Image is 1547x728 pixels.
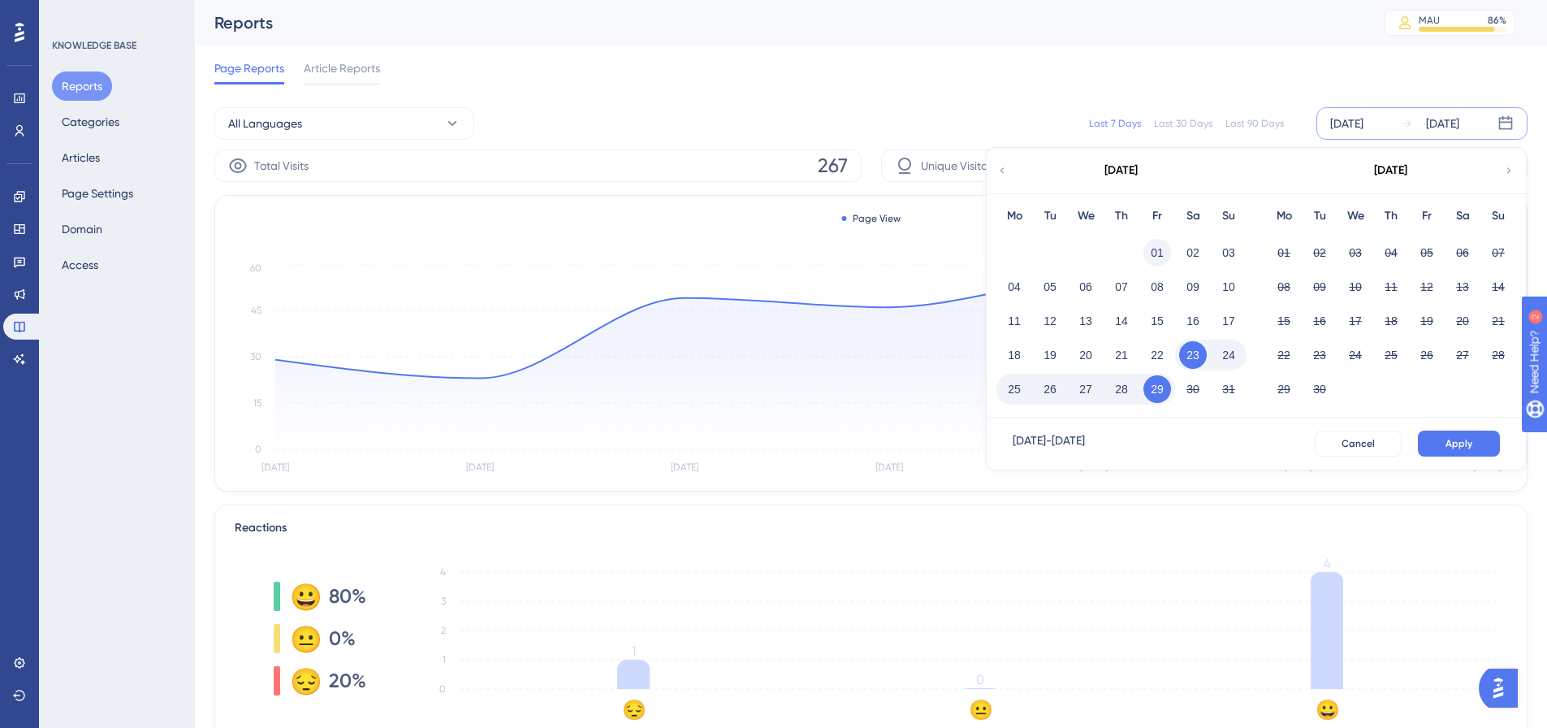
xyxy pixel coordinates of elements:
div: [DATE] [1330,114,1363,133]
tspan: [DATE] [466,461,494,473]
div: 😀 [290,583,316,609]
div: Th [1373,206,1409,226]
button: 14 [1108,307,1135,335]
span: Need Help? [38,4,102,24]
button: 21 [1108,341,1135,369]
button: 29 [1143,375,1171,403]
button: 20 [1072,341,1100,369]
tspan: 15 [253,397,261,409]
div: We [1068,206,1104,226]
text: 😔 [622,698,646,721]
span: 267 [818,153,848,179]
iframe: UserGuiding AI Assistant Launcher [1479,664,1528,713]
div: Sa [1175,206,1211,226]
button: 11 [1000,307,1028,335]
button: 22 [1143,341,1171,369]
button: 18 [1000,341,1028,369]
span: Page Reports [214,58,284,78]
button: 18 [1377,307,1405,335]
button: 02 [1306,239,1333,266]
button: 26 [1413,341,1441,369]
button: 01 [1270,239,1298,266]
div: [DATE] [1426,114,1459,133]
button: 09 [1179,273,1207,301]
div: Mo [996,206,1032,226]
button: 17 [1342,307,1369,335]
div: Mo [1266,206,1302,226]
button: 27 [1072,375,1100,403]
button: 30 [1306,375,1333,403]
div: KNOWLEDGE BASE [52,39,136,52]
div: Last 7 Days [1089,117,1141,130]
text: 😐 [969,698,993,721]
button: 02 [1179,239,1207,266]
div: Reports [214,11,1344,34]
button: 13 [1449,273,1476,301]
tspan: 4 [440,566,446,578]
button: 06 [1449,239,1476,266]
button: Articles [52,143,110,172]
button: 31 [1215,375,1242,403]
button: 05 [1413,239,1441,266]
div: 86 % [1488,14,1506,27]
tspan: 1 [632,643,636,659]
button: 22 [1270,341,1298,369]
tspan: 60 [250,262,261,274]
span: Apply [1445,437,1472,450]
button: Reports [52,71,112,101]
div: Last 90 Days [1225,117,1284,130]
tspan: 0 [255,444,261,455]
button: 24 [1342,341,1369,369]
div: 2 [113,8,118,21]
button: 13 [1072,307,1100,335]
tspan: [DATE] [671,461,698,473]
tspan: [DATE] [1473,461,1501,473]
div: Page View [841,212,901,225]
button: 19 [1413,307,1441,335]
tspan: 1 [443,654,446,665]
div: Reactions [235,518,1507,538]
button: 25 [1000,375,1028,403]
button: 12 [1036,307,1064,335]
span: Unique Visitors [921,156,996,175]
button: 05 [1036,273,1064,301]
button: Access [52,250,108,279]
button: 28 [1108,375,1135,403]
button: 11 [1377,273,1405,301]
tspan: 2 [441,625,446,636]
tspan: 45 [251,305,261,316]
tspan: 0 [439,683,446,695]
div: We [1337,206,1373,226]
span: 0% [329,626,356,652]
text: 😀 [1316,698,1340,721]
button: 20 [1449,307,1476,335]
span: All Languages [228,114,302,133]
div: Th [1104,206,1139,226]
span: Total Visits [254,156,309,175]
button: 10 [1215,273,1242,301]
button: 15 [1270,307,1298,335]
button: 14 [1484,273,1512,301]
button: Page Settings [52,179,143,208]
button: 26 [1036,375,1064,403]
button: 19 [1036,341,1064,369]
tspan: 4 [1324,556,1331,571]
tspan: [DATE] [1285,461,1312,473]
div: Su [1480,206,1516,226]
button: 16 [1179,307,1207,335]
div: Tu [1302,206,1337,226]
div: Sa [1445,206,1480,226]
button: 07 [1108,273,1135,301]
tspan: [DATE] [261,461,289,473]
button: 23 [1306,341,1333,369]
span: Article Reports [304,58,380,78]
div: Su [1211,206,1247,226]
button: 30 [1179,375,1207,403]
div: Fr [1409,206,1445,226]
div: [DATE] [1104,161,1138,180]
div: [DATE] - [DATE] [1013,431,1085,457]
div: MAU [1419,14,1440,27]
button: Cancel [1315,431,1402,457]
button: Apply [1418,431,1500,457]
